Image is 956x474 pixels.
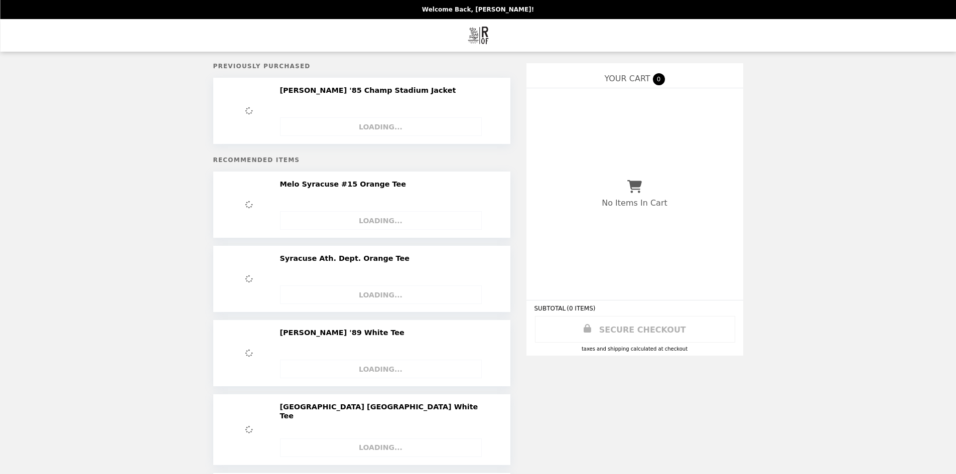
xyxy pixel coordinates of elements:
span: YOUR CART [604,74,650,83]
h5: Previously Purchased [213,63,510,70]
span: ( 0 ITEMS ) [567,305,595,312]
span: SUBTOTAL [534,305,567,312]
h2: Melo Syracuse #15 Orange Tee [280,180,410,189]
img: Brand Logo [468,25,488,46]
h2: [PERSON_NAME] '89 White Tee [280,328,408,337]
p: Welcome Back, [PERSON_NAME]! [422,6,534,13]
span: 0 [653,73,665,85]
h2: Syracuse Ath. Dept. Orange Tee [280,254,414,263]
div: Taxes and Shipping calculated at checkout [534,346,735,352]
h5: Recommended Items [213,156,510,164]
h2: [GEOGRAPHIC_DATA] [GEOGRAPHIC_DATA] White Tee [280,402,495,421]
h2: [PERSON_NAME] '85 Champ Stadium Jacket [280,86,460,95]
p: No Items In Cart [602,198,667,208]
